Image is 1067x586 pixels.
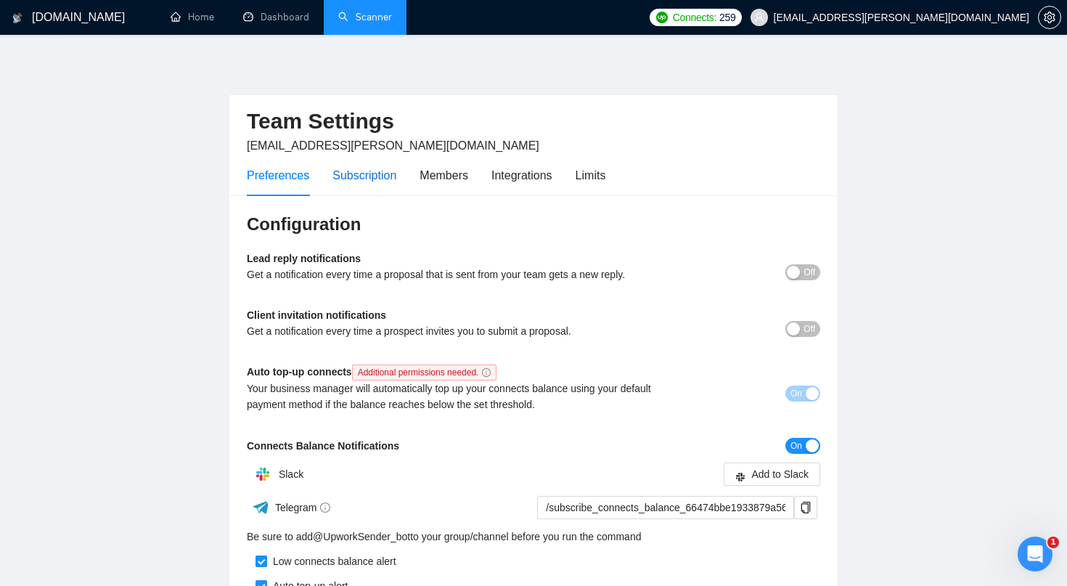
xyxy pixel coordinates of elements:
b: Auto top-up connects [247,366,502,378]
span: Telegram [275,502,331,513]
span: setting [1039,12,1060,23]
span: Connects: [673,9,716,25]
b: Connects Balance Notifications [247,440,399,452]
div: Subscription [332,166,396,184]
h3: Configuration [247,213,820,236]
a: homeHome [171,11,214,23]
div: Members [420,166,468,184]
button: copy [794,496,817,519]
span: Add to Slack [751,466,809,482]
span: 1 [1047,537,1059,548]
b: Client invitation notifications [247,309,386,321]
img: upwork-logo.png [656,12,668,23]
img: hpQkSZIkSZIkSZIkSZIkSZIkSZIkSZIkSZIkSZIkSZIkSZIkSZIkSZIkSZIkSZIkSZIkSZIkSZIkSZIkSZIkSZIkSZIkSZIkS... [248,460,277,489]
img: ww3wtPAAAAAElFTkSuQmCC [252,498,270,516]
a: @UpworkSender_bot [313,529,410,545]
div: Preferences [247,166,309,184]
span: user [754,12,764,23]
span: Additional permissions needed. [352,365,497,381]
span: copy [795,502,817,513]
span: On [790,386,802,402]
span: Off [804,264,815,280]
div: Get a notification every time a prospect invites you to submit a proposal. [247,323,677,339]
img: logo [12,7,23,30]
span: 259 [719,9,735,25]
b: Lead reply notifications [247,253,361,264]
a: searchScanner [338,11,392,23]
a: dashboardDashboard [243,11,309,23]
a: setting [1038,12,1061,23]
div: Integrations [491,166,552,184]
div: Get a notification every time a proposal that is sent from your team gets a new reply. [247,266,677,282]
span: info-circle [320,502,330,513]
button: slackAdd to Slack [724,463,820,486]
div: Be sure to add to your group/channel before you run the command [247,529,820,545]
button: setting [1038,6,1061,29]
span: slack [735,471,745,481]
span: Off [804,321,815,337]
span: [EMAIL_ADDRESS][PERSON_NAME][DOMAIN_NAME] [247,139,539,152]
div: Limits [576,166,606,184]
span: On [790,438,802,454]
span: info-circle [482,368,491,377]
iframe: Intercom live chat [1018,537,1052,571]
span: Slack [279,468,303,480]
div: Low connects balance alert [267,553,396,569]
div: Your business manager will automatically top up your connects balance using your default payment ... [247,381,677,412]
h2: Team Settings [247,107,820,137]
